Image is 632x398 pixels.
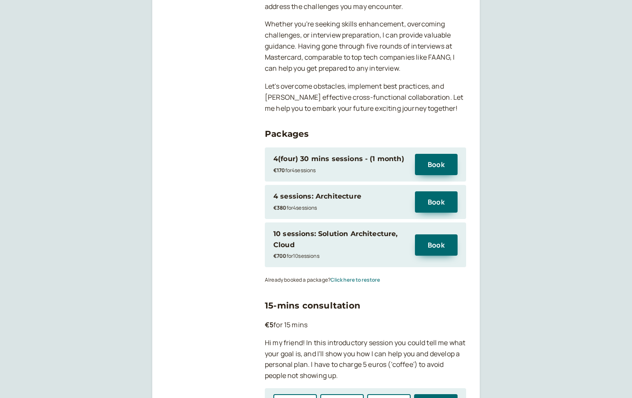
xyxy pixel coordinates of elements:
a: 15-mins consultation [265,300,360,311]
p: Hi my friend! In this introductory session you could tell me what your goal is, and I'll show you... [265,337,466,382]
b: €700 [273,252,287,260]
button: Book [415,234,458,256]
button: Book [415,191,458,213]
b: €5 [265,320,273,329]
div: 10 sessions: Solution Architecture, Cloud€700for10sessions [273,228,406,262]
div: 4(four) 30 mins sessions - (1 month)€170for4sessions [273,153,406,176]
small: for 4 session s [273,204,317,211]
small: for 10 session s [273,252,319,260]
div: 4(four) 30 mins sessions - (1 month) [273,153,404,164]
div: 4 sessions: Architecture [273,191,361,202]
div: 10 sessions: Solution Architecture, Cloud [273,228,406,251]
p: Let's overcome obstacles, implement best practices, and [PERSON_NAME] effective cross-functional ... [265,81,466,114]
small: Already booked a package? [265,276,380,283]
h3: Packages [265,127,466,141]
small: for 4 session s [273,167,316,174]
button: Book [415,154,458,175]
p: Whether you're seeking skills enhancement, overcoming challenges, or interview preparation, I can... [265,19,466,74]
p: for 15 mins [265,320,466,331]
button: Click here to restore [330,277,380,283]
b: €170 [273,167,285,174]
div: 4 sessions: Architecture€380for4sessions [273,191,406,213]
b: €380 [273,204,287,211]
